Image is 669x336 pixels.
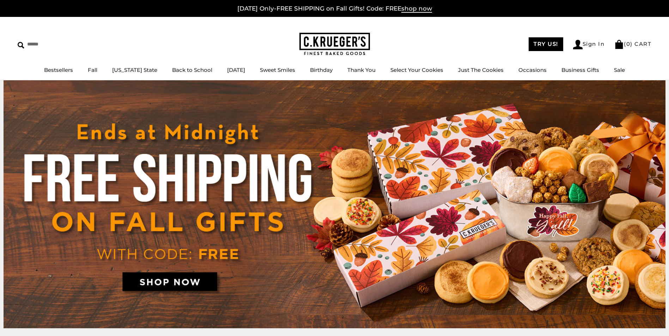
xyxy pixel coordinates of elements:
[573,40,605,49] a: Sign In
[88,67,97,73] a: Fall
[4,80,665,328] img: C.Krueger's Special Offer
[614,41,651,47] a: (0) CART
[626,41,631,47] span: 0
[18,42,24,49] img: Search
[614,40,624,49] img: Bag
[573,40,583,49] img: Account
[529,37,563,51] a: TRY US!
[390,67,443,73] a: Select Your Cookies
[518,67,547,73] a: Occasions
[614,67,625,73] a: Sale
[299,33,370,56] img: C.KRUEGER'S
[112,67,157,73] a: [US_STATE] State
[310,67,333,73] a: Birthday
[458,67,504,73] a: Just The Cookies
[561,67,599,73] a: Business Gifts
[347,67,376,73] a: Thank You
[401,5,432,13] span: shop now
[172,67,212,73] a: Back to School
[18,39,102,50] input: Search
[227,67,245,73] a: [DATE]
[260,67,295,73] a: Sweet Smiles
[44,67,73,73] a: Bestsellers
[237,5,432,13] a: [DATE] Only-FREE SHIPPING on Fall Gifts! Code: FREEshop now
